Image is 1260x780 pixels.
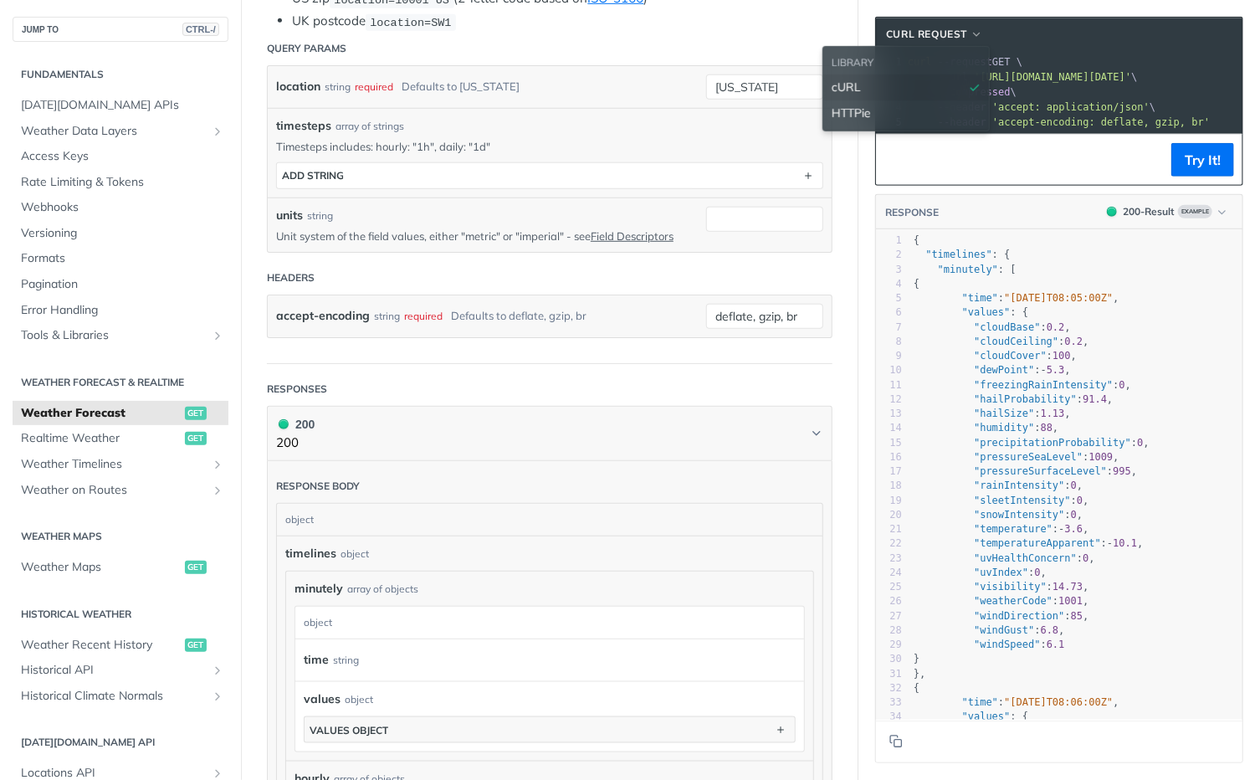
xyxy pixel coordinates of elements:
button: Copy to clipboard [884,729,908,754]
div: 17 [876,464,902,479]
span: \ [908,71,1138,83]
div: Headers [267,270,315,285]
span: 'accept-encoding: deflate, gzip, br' [992,116,1210,128]
div: Defaults to [US_STATE] [402,74,520,99]
span: "minutely" [938,264,998,275]
div: 10 [876,363,902,377]
svg: Chevron [810,427,823,440]
a: Error Handling [13,298,228,323]
div: 7 [876,321,902,335]
span: 0 [1083,552,1088,564]
a: Pagination [13,272,228,297]
a: Realtime Weatherget [13,426,228,451]
a: [DATE][DOMAIN_NAME] APIs [13,93,228,118]
div: 24 [876,566,902,580]
button: Show subpages for Historical Climate Normals [211,690,224,703]
span: "windDirection" [974,610,1064,622]
span: get [185,639,207,652]
span: Access Keys [21,148,224,165]
div: 30 [876,652,902,666]
span: : , [914,379,1131,391]
div: 4 [876,277,902,291]
span: "uvIndex" [974,567,1028,578]
span: - [1107,537,1113,549]
div: 200 - Result [1123,204,1175,219]
button: values object [305,717,795,742]
span: "time" [962,292,998,304]
div: 15 [876,436,902,450]
h2: Fundamentals [13,67,228,82]
div: object [277,504,818,536]
span: } [914,653,919,665]
div: 12 [876,393,902,407]
span: Versioning [21,225,224,242]
span: : , [914,480,1083,491]
span: : , [914,581,1089,593]
div: string [307,208,333,223]
span: Pagination [21,276,224,293]
span: Weather Forecast [21,405,181,422]
span: Example [1178,205,1212,218]
span: : , [914,321,1071,333]
span: 6.1 [1047,639,1065,650]
span: "precipitationProbability" [974,437,1131,449]
span: timesteps [276,117,331,135]
span: '[URL][DOMAIN_NAME][DATE]' [974,71,1131,83]
span: minutely [295,580,343,598]
span: "timelines" [925,249,991,260]
div: 6 [876,305,902,320]
div: 21 [876,522,902,536]
span: : , [914,595,1089,607]
span: : [914,639,1065,650]
span: Error Handling [21,302,224,319]
span: 995 [1113,465,1131,477]
span: : , [914,422,1059,434]
span: "windGust" [974,624,1034,636]
div: 27 [876,609,902,623]
span: 1001 [1058,595,1083,607]
button: Try It! [1171,143,1234,177]
span: "values" [962,306,1011,318]
span: { [914,278,919,290]
span: get [185,432,207,445]
a: Weather on RoutesShow subpages for Weather on Routes [13,478,228,503]
span: { [914,234,919,246]
a: Historical APIShow subpages for Historical API [13,658,228,683]
span: : , [914,350,1077,362]
button: JUMP TOCTRL-/ [13,17,228,42]
span: "sleetIntensity" [974,495,1071,506]
span: 1009 [1089,451,1114,463]
span: 3.6 [1065,523,1083,535]
a: Formats [13,246,228,271]
span: get [185,407,207,420]
li: UK postcode [292,12,832,31]
span: : , [914,437,1150,449]
span: "dewPoint" [974,364,1034,376]
button: 200200-ResultExample [1099,203,1234,220]
span: 0 [1071,509,1077,521]
span: timelines [285,545,336,562]
div: 200 [276,415,315,434]
span: Weather Recent History [21,637,181,654]
p: Timesteps includes: hourly: "1h", daily: "1d" [276,139,823,154]
span: : , [914,509,1083,521]
div: 2 [876,248,902,262]
div: Responses [267,382,327,397]
span: cURL Request [886,27,967,42]
span: 0.2 [1047,321,1065,333]
span: : , [914,495,1089,506]
span: 0 [1119,379,1125,391]
div: 13 [876,407,902,421]
button: Show subpages for Weather on Routes [211,484,224,497]
div: string [325,74,351,99]
span: "cloudCover" [974,350,1047,362]
button: Show subpages for Locations API [211,767,224,780]
button: Show subpages for Historical API [211,664,224,677]
div: array of strings [335,119,404,134]
div: 33 [876,695,902,710]
p: Unit system of the field values, either "metric" or "imperial" - see [276,228,681,244]
h2: [DATE][DOMAIN_NAME] API [13,735,228,750]
span: 0 [1035,567,1041,578]
span: 'accept: application/json' [992,101,1150,113]
div: array of objects [347,582,418,597]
